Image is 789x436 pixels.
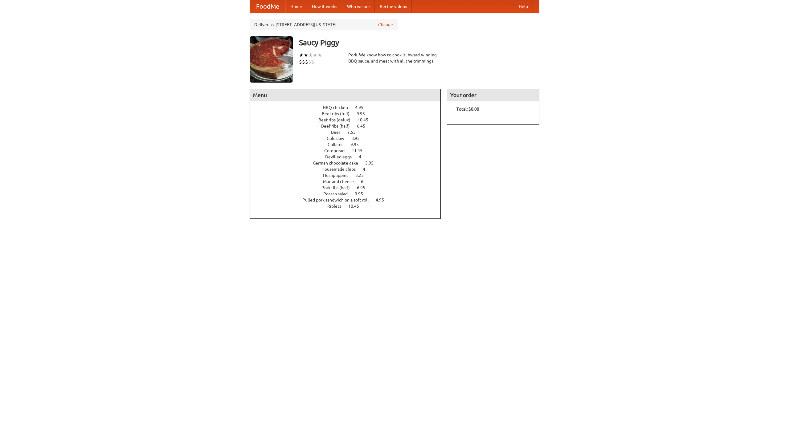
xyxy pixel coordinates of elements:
span: 4 [359,154,367,159]
h4: Your order [447,89,539,101]
span: 4.95 [376,198,390,202]
a: Beer 7.55 [331,130,367,135]
span: Beef ribs (half) [321,124,356,128]
a: Riblets 10.45 [327,204,370,209]
span: 9.95 [350,142,365,147]
a: Help [514,0,533,13]
span: Collards [328,142,350,147]
span: Coleslaw [327,136,350,141]
span: 3.25 [355,173,370,178]
li: ★ [299,52,304,59]
span: 4.95 [355,105,370,110]
span: Beef ribs (full) [322,111,356,116]
span: 7.55 [347,130,362,135]
a: Home [285,0,307,13]
span: Riblets [327,204,347,209]
a: Potato salad 3.95 [323,191,374,196]
span: Beer [331,130,346,135]
a: Pulled pork sandwich on a soft roll 4.95 [302,198,395,202]
a: Coleslaw 8.95 [327,136,371,141]
li: $ [305,59,308,65]
a: Collards 9.95 [328,142,370,147]
a: Beef ribs (delux) 10.45 [318,117,380,122]
a: Recipe videos [375,0,412,13]
span: 6.95 [357,185,371,190]
a: How it works [307,0,342,13]
a: Beef ribs (half) 6.45 [321,124,377,128]
li: ★ [304,52,308,59]
span: 3.95 [355,191,369,196]
div: Pork. We know how to cook it. Award-winning BBQ sauce, and meat with all the trimmings. [348,52,441,64]
a: Devilled eggs 4 [325,154,373,159]
a: Mac and cheese 6 [323,179,375,184]
span: Mac and cheese [323,179,360,184]
a: Beef ribs (full) 9.95 [322,111,376,116]
span: Housemade chips [321,167,362,172]
a: BBQ chicken 4.95 [323,105,375,110]
span: Potato salad [323,191,354,196]
span: 5.95 [365,161,380,165]
a: Change [378,22,393,28]
span: 10.45 [358,117,374,122]
span: Pork ribs (half) [321,185,356,190]
a: German chocolate cake 5.95 [313,161,385,165]
span: 10.45 [348,204,365,209]
li: $ [299,59,302,65]
li: ★ [313,52,317,59]
span: 4 [363,167,371,172]
span: 8.95 [351,136,366,141]
h4: Menu [250,89,440,101]
span: German chocolate cake [313,161,364,165]
li: ★ [308,52,313,59]
a: Hushpuppies 3.25 [323,173,375,178]
span: Devilled eggs [325,154,358,159]
a: Housemade chips 4 [321,167,377,172]
span: Hushpuppies [323,173,354,178]
li: $ [308,59,311,65]
span: Cornbread [324,148,351,153]
span: 11.45 [352,148,369,153]
a: FoodMe [250,0,285,13]
li: $ [302,59,305,65]
span: 9.95 [357,111,371,116]
a: Cornbread 11.45 [324,148,374,153]
h3: Saucy Piggy [299,36,539,49]
div: Deliver to: [STREET_ADDRESS][US_STATE] [250,19,398,30]
span: Pulled pork sandwich on a soft roll [302,198,375,202]
a: Pork ribs (half) 6.95 [321,185,377,190]
span: Beef ribs (delux) [318,117,357,122]
a: Who we are [342,0,375,13]
span: BBQ chicken [323,105,354,110]
b: Total: $0.00 [456,107,479,112]
img: angular.jpg [250,36,293,83]
li: $ [311,59,314,65]
li: ★ [317,52,322,59]
span: 6.45 [357,124,371,128]
span: 6 [361,179,370,184]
